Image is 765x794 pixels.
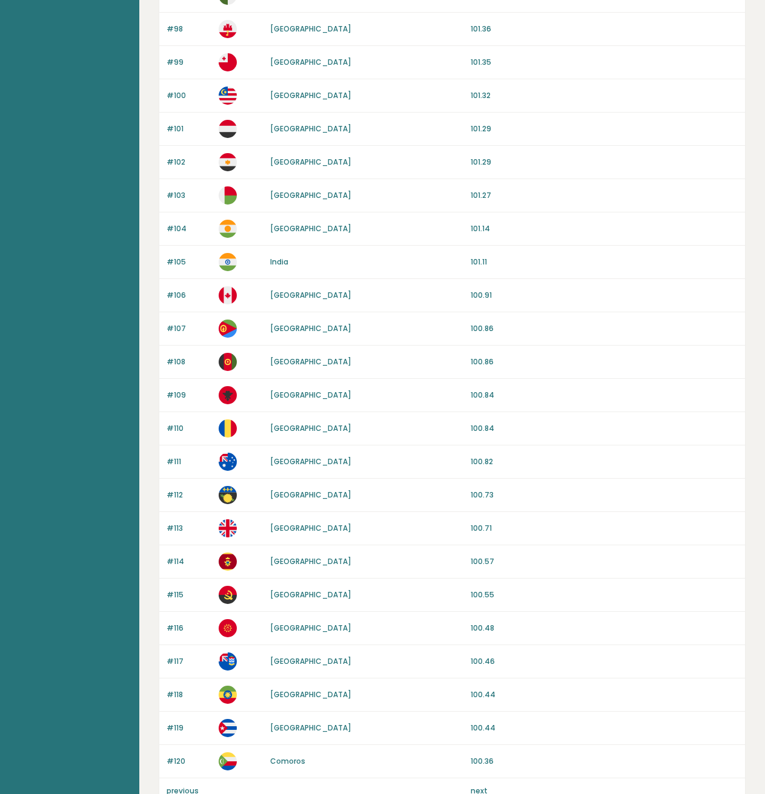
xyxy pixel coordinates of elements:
p: #112 [167,490,211,500]
img: my.svg [219,87,237,105]
img: et.svg [219,686,237,704]
a: [GEOGRAPHIC_DATA] [270,623,351,633]
a: [GEOGRAPHIC_DATA] [270,390,351,400]
p: #120 [167,756,211,767]
a: [GEOGRAPHIC_DATA] [270,57,351,67]
p: #114 [167,556,211,567]
a: [GEOGRAPHIC_DATA] [270,157,351,167]
img: af.svg [219,353,237,371]
p: #102 [167,157,211,168]
a: [GEOGRAPHIC_DATA] [270,556,351,566]
img: eg.svg [219,153,237,171]
p: 100.86 [471,323,738,334]
p: 100.91 [471,290,738,301]
a: [GEOGRAPHIC_DATA] [270,656,351,666]
p: 100.55 [471,589,738,600]
a: [GEOGRAPHIC_DATA] [270,190,351,200]
p: #111 [167,456,211,467]
p: #110 [167,423,211,434]
img: gp.svg [219,486,237,504]
a: [GEOGRAPHIC_DATA] [270,456,351,467]
p: #115 [167,589,211,600]
img: ro.svg [219,419,237,438]
img: ne.svg [219,220,237,238]
a: [GEOGRAPHIC_DATA] [270,723,351,733]
p: #117 [167,656,211,667]
a: India [270,257,288,267]
p: 100.57 [471,556,738,567]
a: [GEOGRAPHIC_DATA] [270,523,351,533]
a: [GEOGRAPHIC_DATA] [270,423,351,433]
p: #119 [167,723,211,733]
p: #118 [167,689,211,700]
p: 100.44 [471,689,738,700]
img: mg.svg [219,186,237,205]
img: au.svg [219,453,237,471]
a: [GEOGRAPHIC_DATA] [270,90,351,100]
a: [GEOGRAPHIC_DATA] [270,323,351,333]
a: [GEOGRAPHIC_DATA] [270,589,351,600]
p: #98 [167,24,211,34]
img: gb.svg [219,519,237,537]
img: me.svg [219,553,237,571]
p: 101.11 [471,257,738,267]
img: ca.svg [219,286,237,304]
a: [GEOGRAPHIC_DATA] [270,223,351,234]
p: #104 [167,223,211,234]
img: ao.svg [219,586,237,604]
p: 100.36 [471,756,738,767]
p: #103 [167,190,211,201]
img: al.svg [219,386,237,404]
p: 100.73 [471,490,738,500]
p: 101.32 [471,90,738,101]
p: #100 [167,90,211,101]
p: 100.71 [471,523,738,534]
a: [GEOGRAPHIC_DATA] [270,123,351,134]
img: er.svg [219,320,237,338]
a: [GEOGRAPHIC_DATA] [270,490,351,500]
p: #107 [167,323,211,334]
img: ye.svg [219,120,237,138]
p: 101.36 [471,24,738,34]
p: 100.48 [471,623,738,634]
a: [GEOGRAPHIC_DATA] [270,689,351,700]
p: 101.29 [471,157,738,168]
img: km.svg [219,752,237,770]
p: 100.84 [471,390,738,401]
img: kg.svg [219,619,237,637]
a: [GEOGRAPHIC_DATA] [270,24,351,34]
p: #109 [167,390,211,401]
p: 101.35 [471,57,738,68]
p: #101 [167,123,211,134]
img: gi.svg [219,20,237,38]
p: #116 [167,623,211,634]
p: 100.84 [471,423,738,434]
a: Comoros [270,756,305,766]
p: #99 [167,57,211,68]
img: ky.svg [219,652,237,671]
p: 100.46 [471,656,738,667]
p: 100.86 [471,356,738,367]
a: [GEOGRAPHIC_DATA] [270,356,351,367]
p: #113 [167,523,211,534]
a: [GEOGRAPHIC_DATA] [270,290,351,300]
img: to.svg [219,53,237,71]
img: cu.svg [219,719,237,737]
p: #108 [167,356,211,367]
p: 101.14 [471,223,738,234]
p: 100.44 [471,723,738,733]
p: #105 [167,257,211,267]
p: 100.82 [471,456,738,467]
p: #106 [167,290,211,301]
p: 101.29 [471,123,738,134]
p: 101.27 [471,190,738,201]
img: in.svg [219,253,237,271]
